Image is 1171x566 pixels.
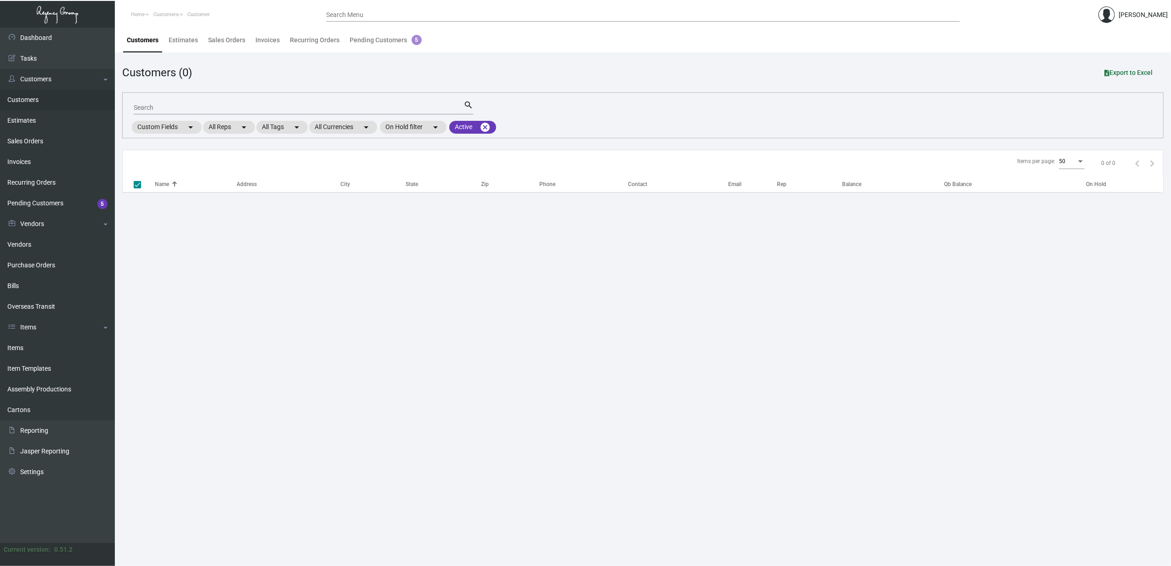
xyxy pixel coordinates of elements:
[406,180,418,188] div: State
[185,122,196,133] mat-icon: arrow_drop_down
[350,35,422,45] div: Pending Customers
[169,35,198,45] div: Estimates
[155,180,169,188] div: Name
[1145,156,1160,170] button: Next page
[729,176,777,192] th: Email
[406,180,481,188] div: State
[187,11,210,17] span: Customer
[481,180,489,188] div: Zip
[449,121,496,134] mat-chip: Active
[464,100,473,111] mat-icon: search
[203,121,255,134] mat-chip: All Reps
[539,180,555,188] div: Phone
[539,180,628,188] div: Phone
[340,180,406,188] div: City
[1086,176,1160,192] th: On Hold
[1101,159,1115,167] div: 0 of 0
[1097,64,1160,81] button: Export to Excel
[237,180,340,188] div: Address
[1104,69,1153,76] span: Export to Excel
[122,64,192,81] div: Customers (0)
[430,122,441,133] mat-icon: arrow_drop_down
[944,180,1084,188] div: Qb Balance
[153,11,179,17] span: Customers
[256,121,308,134] mat-chip: All Tags
[309,121,377,134] mat-chip: All Currencies
[628,180,647,188] div: Contact
[777,180,842,188] div: Rep
[54,545,73,555] div: 0.51.2
[131,11,145,17] span: Home
[208,35,245,45] div: Sales Orders
[777,180,786,188] div: Rep
[1017,157,1055,165] div: Items per page:
[4,545,51,555] div: Current version:
[290,35,339,45] div: Recurring Orders
[291,122,302,133] mat-icon: arrow_drop_down
[380,121,447,134] mat-chip: On Hold filter
[842,180,861,188] div: Balance
[340,180,350,188] div: City
[1119,10,1168,20] div: [PERSON_NAME]
[480,122,491,133] mat-icon: cancel
[1130,156,1145,170] button: Previous page
[481,180,539,188] div: Zip
[132,121,202,134] mat-chip: Custom Fields
[238,122,249,133] mat-icon: arrow_drop_down
[842,180,942,188] div: Balance
[1059,158,1085,165] mat-select: Items per page:
[237,180,257,188] div: Address
[944,180,972,188] div: Qb Balance
[361,122,372,133] mat-icon: arrow_drop_down
[1059,158,1065,164] span: 50
[127,35,158,45] div: Customers
[155,180,237,188] div: Name
[1098,6,1115,23] img: admin@bootstrapmaster.com
[628,180,728,188] div: Contact
[255,35,280,45] div: Invoices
